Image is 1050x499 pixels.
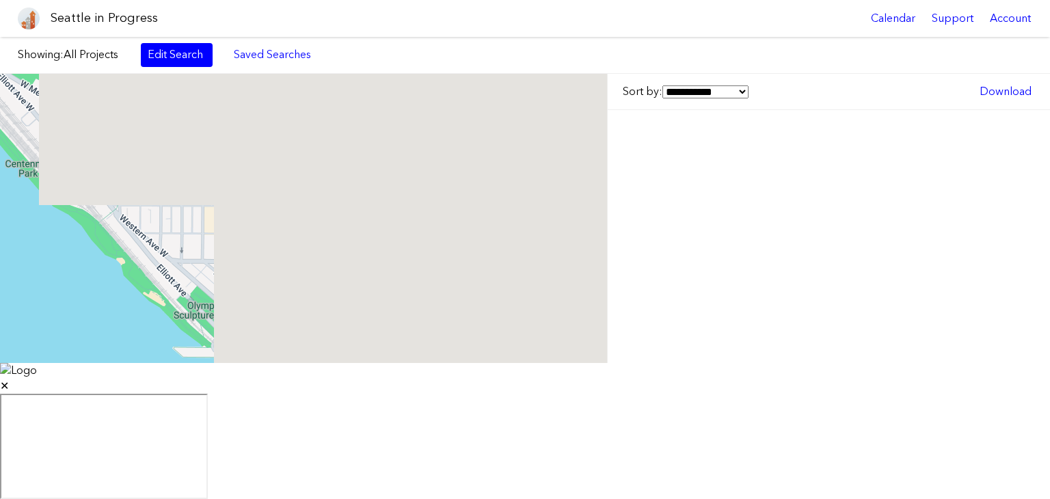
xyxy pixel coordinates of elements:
h1: Seattle in Progress [51,10,158,27]
span: All Projects [64,48,118,61]
img: favicon-96x96.png [18,8,40,29]
select: Sort by: [662,85,749,98]
a: Download [973,80,1038,103]
a: Saved Searches [226,43,319,66]
label: Showing: [18,47,127,62]
a: Edit Search [141,43,213,66]
label: Sort by: [623,84,749,99]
